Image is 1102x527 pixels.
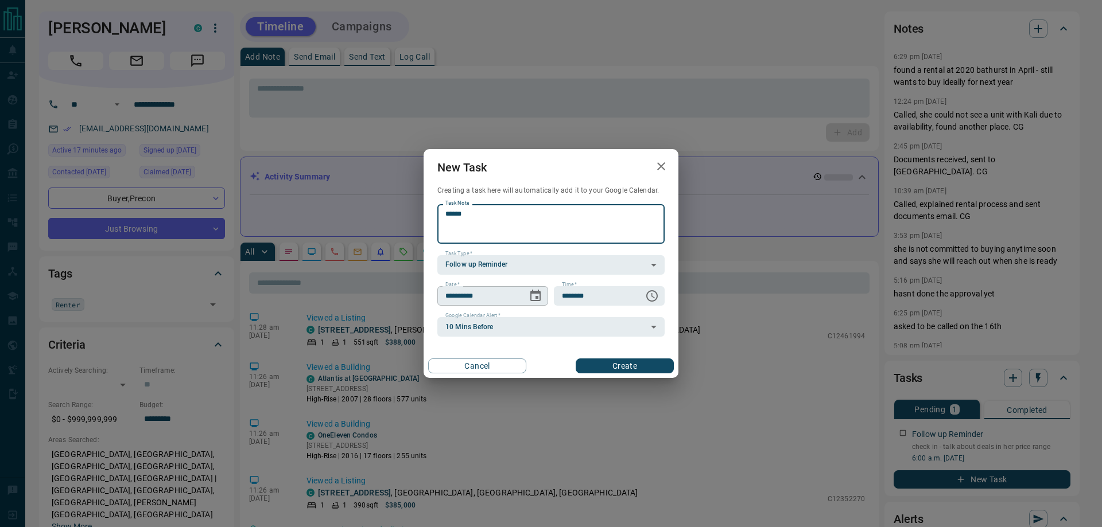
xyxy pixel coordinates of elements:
label: Task Note [445,200,469,207]
button: Cancel [428,358,526,373]
div: Follow up Reminder [437,255,665,275]
p: Creating a task here will automatically add it to your Google Calendar. [437,186,665,196]
button: Create [576,358,674,373]
h2: New Task [424,149,500,186]
button: Choose date, selected date is Oct 16, 2025 [524,284,547,307]
label: Task Type [445,250,472,257]
label: Google Calendar Alert [445,312,500,319]
div: 10 Mins Before [437,317,665,337]
label: Date [445,281,460,288]
label: Time [562,281,577,288]
button: Choose time, selected time is 6:00 AM [641,284,663,307]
